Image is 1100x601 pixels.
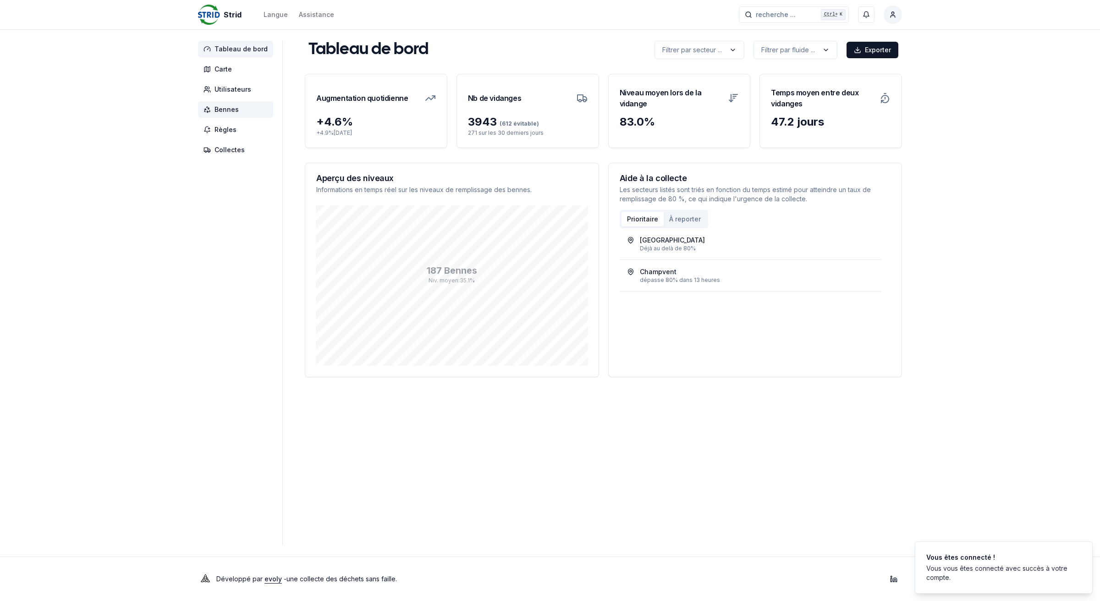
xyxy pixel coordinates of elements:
h3: Nb de vidanges [468,85,521,111]
p: 271 sur les 30 derniers jours [468,129,588,137]
div: Déjà au delà de 80% [640,245,874,252]
a: Champventdépasse 80% dans 13 heures [627,267,874,284]
span: Carte [214,65,232,74]
a: evoly [264,575,282,583]
div: Champvent [640,267,676,276]
h3: Temps moyen entre deux vidanges [771,85,874,111]
div: Vous vous êtes connecté avec succès à votre compte. [926,564,1078,582]
button: label [654,41,744,59]
span: Strid [224,9,242,20]
div: 83.0 % [620,115,739,129]
button: Exporter [847,42,898,58]
div: Vous êtes connecté ! [926,553,1078,562]
img: Evoly Logo [198,572,213,586]
h3: Niveau moyen lors de la vidange [620,85,723,111]
a: Bennes [198,101,277,118]
div: 3943 [468,115,588,129]
h3: Aperçu des niveaux [316,174,588,182]
div: [GEOGRAPHIC_DATA] [640,236,705,245]
button: Langue [264,9,288,20]
button: recherche ...Ctrl+K [739,6,849,23]
span: Collectes [214,145,245,154]
p: Informations en temps réel sur les niveaux de remplissage des bennes. [316,185,588,194]
p: Les secteurs listés sont triés en fonction du temps estimé pour atteindre un taux de remplissage ... [620,185,891,204]
div: dépasse 80% dans 13 heures [640,276,874,284]
span: Tableau de bord [214,44,268,54]
a: [GEOGRAPHIC_DATA]Déjà au delà de 80% [627,236,874,252]
div: Langue [264,10,288,19]
a: Assistance [299,9,334,20]
button: Prioritaire [621,212,664,226]
a: Strid [198,9,245,20]
a: Collectes [198,142,277,158]
p: + 4.9 % [DATE] [316,129,436,137]
a: Tableau de bord [198,41,277,57]
p: Filtrer par fluide ... [761,45,815,55]
button: À reporter [664,212,706,226]
p: Développé par - une collecte des déchets sans faille . [216,573,397,585]
a: Règles [198,121,277,138]
a: Carte [198,61,277,77]
a: Utilisateurs [198,81,277,98]
div: 47.2 jours [771,115,891,129]
h3: Aide à la collecte [620,174,891,182]
h3: Augmentation quotidienne [316,85,408,111]
span: (612 évitable) [497,120,539,127]
h1: Tableau de bord [308,41,429,59]
span: recherche ... [756,10,796,19]
button: label [753,41,837,59]
span: Bennes [214,105,239,114]
img: Strid Logo [198,4,220,26]
div: + 4.6 % [316,115,436,129]
p: Filtrer par secteur ... [662,45,722,55]
span: Règles [214,125,236,134]
span: Utilisateurs [214,85,251,94]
